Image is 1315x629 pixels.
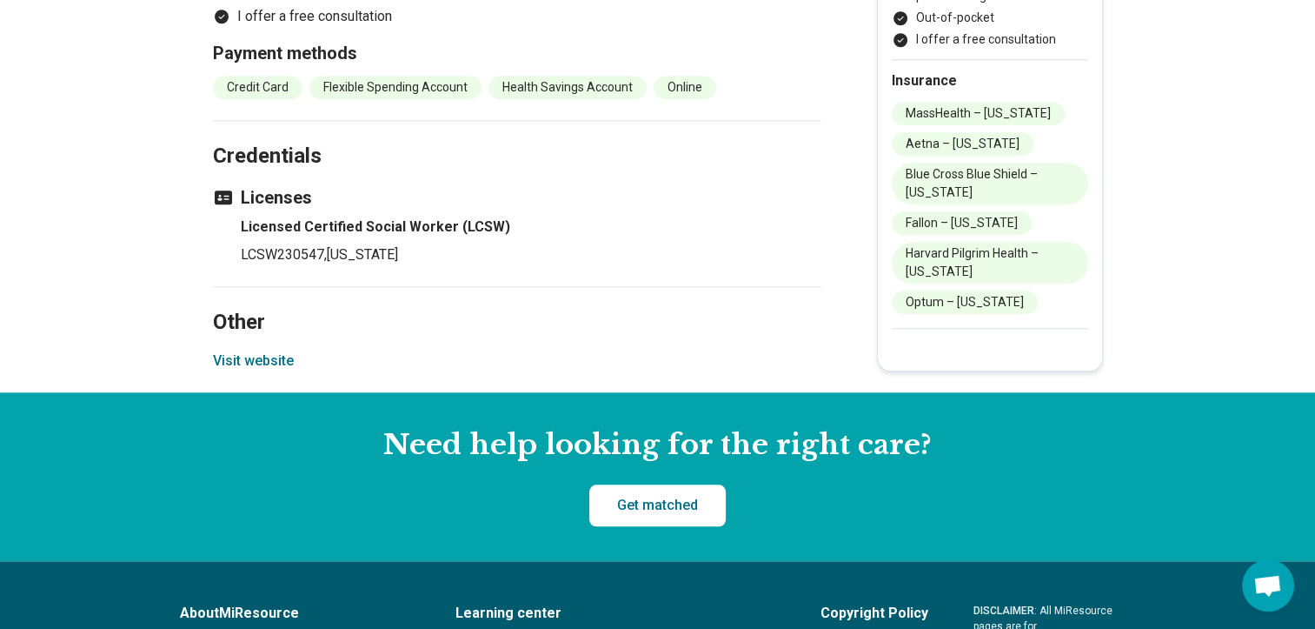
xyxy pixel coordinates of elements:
h2: Other [213,266,821,338]
li: Harvard Pilgrim Health – [US_STATE] [892,242,1088,284]
li: Flexible Spending Account [309,76,482,99]
li: Online [654,76,716,99]
li: Optum – [US_STATE] [892,291,1038,314]
li: MassHealth – [US_STATE] [892,102,1065,125]
a: AboutMiResource [180,603,410,624]
h4: Licensed Certified Social Worker (LCSW) [241,217,821,238]
li: Out-of-pocket [892,9,1088,27]
li: I offer a free consultation [213,6,821,27]
h2: Credentials [213,100,821,171]
li: Aetna – [US_STATE] [892,132,1033,156]
a: Copyright Policy [820,603,928,624]
h2: Need help looking for the right care? [14,427,1301,464]
div: Open chat [1242,559,1294,612]
li: Health Savings Account [488,76,647,99]
h3: Licenses [213,185,821,210]
li: Fallon – [US_STATE] [892,211,1032,235]
h3: Payment methods [213,41,821,65]
h2: Insurance [892,70,1088,91]
a: Get matched [589,485,726,526]
span: DISCLAIMER [973,605,1034,617]
span: , [US_STATE] [324,246,398,263]
p: LCSW230547 [241,244,821,265]
button: Visit website [213,351,294,371]
li: I offer a free consultation [892,30,1088,49]
li: Credit Card [213,76,302,99]
a: Learning center [455,603,775,624]
li: Blue Cross Blue Shield – [US_STATE] [892,163,1088,204]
